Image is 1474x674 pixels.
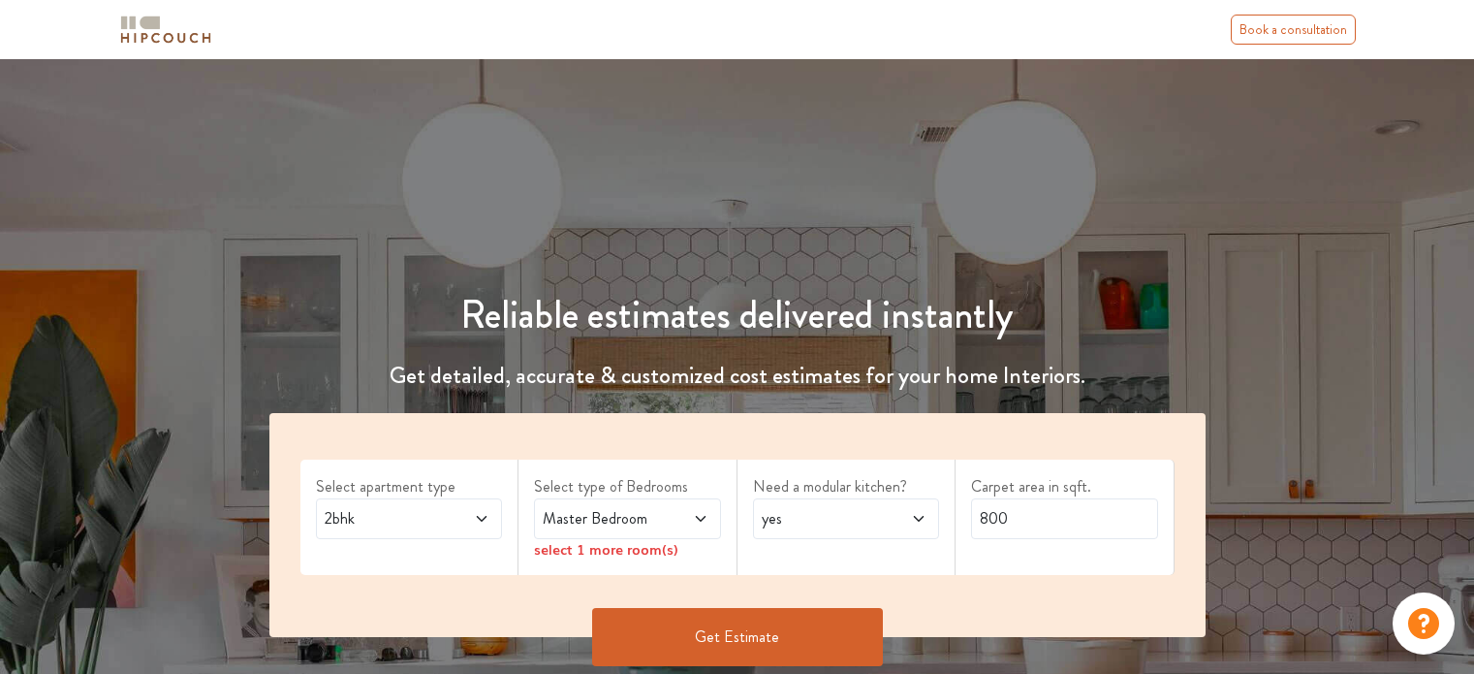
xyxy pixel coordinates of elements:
[1231,15,1356,45] div: Book a consultation
[117,13,214,47] img: logo-horizontal.svg
[592,608,883,666] button: Get Estimate
[753,475,940,498] label: Need a modular kitchen?
[971,475,1158,498] label: Carpet area in sqft.
[258,292,1217,338] h1: Reliable estimates delivered instantly
[539,507,666,530] span: Master Bedroom
[971,498,1158,539] input: Enter area sqft
[534,475,721,498] label: Select type of Bedrooms
[758,507,885,530] span: yes
[117,8,214,51] span: logo-horizontal.svg
[321,507,448,530] span: 2bhk
[316,475,503,498] label: Select apartment type
[258,362,1217,390] h4: Get detailed, accurate & customized cost estimates for your home Interiors.
[534,539,721,560] div: select 1 more room(s)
